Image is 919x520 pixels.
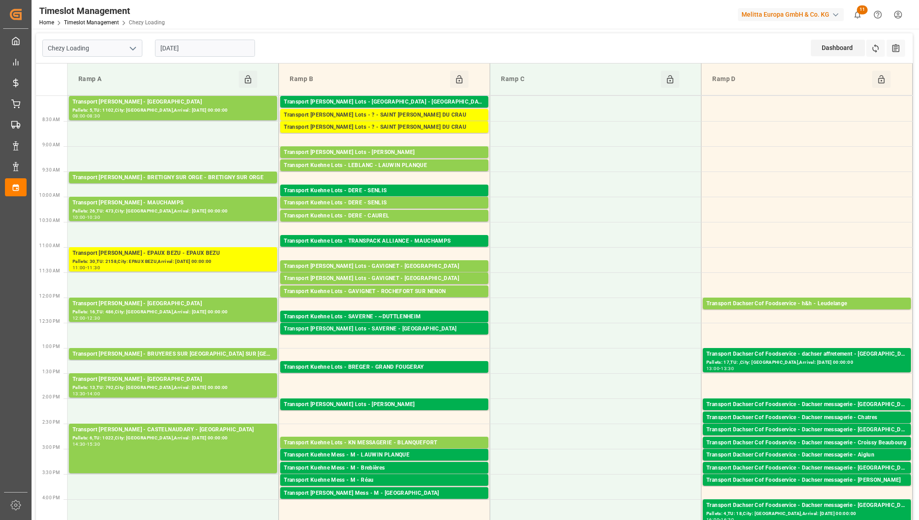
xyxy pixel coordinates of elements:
[706,409,907,417] div: Pallets: 2,TU: 29,City: [GEOGRAPHIC_DATA],Arrival: [DATE] 00:00:00
[284,363,485,372] div: Transport Kuehne Lots - BREGER - GRAND FOUGERAY
[42,394,60,399] span: 2:00 PM
[284,208,485,215] div: Pallets: ,TU: 482,City: [GEOGRAPHIC_DATA],Arrival: [DATE] 00:00:00
[73,249,273,258] div: Transport [PERSON_NAME] - EPAUX BEZU - EPAUX BEZU
[87,215,100,219] div: 10:30
[857,5,868,14] span: 11
[42,167,60,172] span: 9:30 AM
[811,40,865,56] div: Dashboard
[42,40,142,57] input: Type to search/select
[42,445,60,450] span: 3:00 PM
[738,8,844,21] div: Melitta Europa GmbH & Co. KG
[497,71,661,88] div: Ramp C
[706,308,907,316] div: Pallets: 10,TU: ,City: [GEOGRAPHIC_DATA],Arrival: [DATE] 00:00:00
[284,157,485,165] div: Pallets: 4,TU: 128,City: [GEOGRAPHIC_DATA],Arrival: [DATE] 00:00:00
[284,221,485,228] div: Pallets: 5,TU: 40,City: [GEOGRAPHIC_DATA],Arrival: [DATE] 00:00:00
[706,451,907,460] div: Transport Dachser Cof Foodservice - Dachser messagerie - Aiglun
[706,464,907,473] div: Transport Dachser Cof Foodservice - Dachser messagerie - [GEOGRAPHIC_DATA]
[86,442,87,446] div: -
[86,114,87,118] div: -
[284,489,485,498] div: Transport [PERSON_NAME] Mess - M - [GEOGRAPHIC_DATA]
[284,464,485,473] div: Transport Kuehne Mess - M - Brebières
[39,294,60,298] span: 12:00 PM
[284,161,485,170] div: Transport Kuehne Lots - LEBLANC - LAUWIN PLANQUE
[706,425,907,434] div: Transport Dachser Cof Foodservice - Dachser messagerie - [GEOGRAPHIC_DATA] , [GEOGRAPHIC_DATA]
[868,5,888,25] button: Help Center
[39,268,60,273] span: 11:30 AM
[284,271,485,279] div: Pallets: 1,TU: 54,City: [GEOGRAPHIC_DATA],Arrival: [DATE] 00:00:00
[706,413,907,422] div: Transport Dachser Cof Foodservice - Dachser messagerie - Chatres
[284,485,485,493] div: Pallets: ,TU: 7,City: [GEOGRAPHIC_DATA],Arrival: [DATE] 00:00:00
[86,266,87,270] div: -
[42,117,60,122] span: 8:30 AM
[284,107,485,114] div: Pallets: 1,TU: 352,City: [GEOGRAPHIC_DATA],Arrival: [DATE] 00:00:00
[73,98,273,107] div: Transport [PERSON_NAME] - [GEOGRAPHIC_DATA]
[284,296,485,304] div: Pallets: 1,TU: 112,City: ROCHEFORT SUR NENON,Arrival: [DATE] 00:00:00
[706,501,907,510] div: Transport Dachser Cof Foodservice - Dachser messagerie - [GEOGRAPHIC_DATA]
[87,266,100,270] div: 11:30
[721,366,734,371] div: 13:30
[73,442,86,446] div: 14:30
[73,425,273,434] div: Transport [PERSON_NAME] - CASTELNAUDARY - [GEOGRAPHIC_DATA]
[284,212,485,221] div: Transport Kuehne Lots - DERE - CAUREL
[706,485,907,493] div: Pallets: ,TU: 72,City: [PERSON_NAME],Arrival: [DATE] 00:00:00
[706,359,907,366] div: Pallets: 17,TU: ,City: [GEOGRAPHIC_DATA],Arrival: [DATE] 00:00:00
[709,71,872,88] div: Ramp D
[284,186,485,195] div: Transport Kuehne Lots - DERE - SENLIS
[284,111,485,120] div: Transport [PERSON_NAME] Lots - ? - SAINT [PERSON_NAME] DU CRAU
[73,384,273,392] div: Pallets: 13,TU: 792,City: [GEOGRAPHIC_DATA],Arrival: [DATE] 00:00:00
[39,19,54,26] a: Home
[706,350,907,359] div: Transport Dachser Cof Foodservice - dachser affretement - [GEOGRAPHIC_DATA]
[284,262,485,271] div: Transport [PERSON_NAME] Lots - GAVIGNET - [GEOGRAPHIC_DATA]
[706,510,907,518] div: Pallets: 4,TU: 18,City: [GEOGRAPHIC_DATA],Arrival: [DATE] 00:00:00
[284,451,485,460] div: Transport Kuehne Mess - M - LAUWIN PLANQUE
[73,316,86,320] div: 12:00
[284,195,485,203] div: Pallets: 1,TU: 922,City: [GEOGRAPHIC_DATA],Arrival: [DATE] 00:00:00
[73,258,273,266] div: Pallets: 30,TU: 2158,City: EPAUX BEZU,Arrival: [DATE] 00:00:00
[284,409,485,417] div: Pallets: 1,TU: ,City: CARQUEFOU,Arrival: [DATE] 00:00:00
[87,114,100,118] div: 08:30
[73,299,273,308] div: Transport [PERSON_NAME] - [GEOGRAPHIC_DATA]
[73,182,273,190] div: Pallets: 2,TU: ,City: [GEOGRAPHIC_DATA],Arrival: [DATE] 00:00:00
[284,283,485,291] div: Pallets: 9,TU: 384,City: [GEOGRAPHIC_DATA],Arrival: [DATE] 00:00:00
[42,369,60,374] span: 1:30 PM
[284,199,485,208] div: Transport Kuehne Lots - DERE - SENLIS
[126,41,139,55] button: open menu
[73,392,86,396] div: 13:30
[706,422,907,430] div: Pallets: ,TU: 190,City: [GEOGRAPHIC_DATA],Arrival: [DATE] 00:00:00
[86,215,87,219] div: -
[706,299,907,308] div: Transport Dachser Cof Foodservice - h&h - Leudelange
[73,266,86,270] div: 11:00
[284,132,485,140] div: Pallets: 3,TU: 716,City: [GEOGRAPHIC_DATA][PERSON_NAME],Arrival: [DATE] 00:00:00
[284,170,485,178] div: Pallets: ,TU: 101,City: LAUWIN PLANQUE,Arrival: [DATE] 00:00:00
[284,120,485,127] div: Pallets: 2,TU: 671,City: [GEOGRAPHIC_DATA][PERSON_NAME],Arrival: [DATE] 00:00:00
[284,312,485,321] div: Transport Kuehne Lots - SAVERNE - ~DUTTLENHEIM
[39,193,60,198] span: 10:00 AM
[73,375,273,384] div: Transport [PERSON_NAME] - [GEOGRAPHIC_DATA]
[284,237,485,246] div: Transport Kuehne Lots - TRANSPACK ALLIANCE - MAUCHAMPS
[284,372,485,380] div: Pallets: 2,TU: 6,City: [GEOGRAPHIC_DATA],Arrival: [DATE] 00:00:00
[847,5,868,25] button: show 11 new notifications
[64,19,119,26] a: Timeslot Management
[73,173,273,182] div: Transport [PERSON_NAME] - BRETIGNY SUR ORGE - BRETIGNY SUR ORGE
[706,366,719,371] div: 13:00
[284,325,485,334] div: Transport [PERSON_NAME] Lots - SAVERNE - [GEOGRAPHIC_DATA]
[706,460,907,467] div: Pallets: 2,TU: 12,City: [GEOGRAPHIC_DATA],Arrival: [DATE] 00:00:00
[42,142,60,147] span: 9:00 AM
[75,71,239,88] div: Ramp A
[39,218,60,223] span: 10:30 AM
[73,350,273,359] div: Transport [PERSON_NAME] - BRUYERES SUR [GEOGRAPHIC_DATA] SUR [GEOGRAPHIC_DATA]
[706,439,907,448] div: Transport Dachser Cof Foodservice - Dachser messagerie - Croissy Beaubourg
[284,400,485,409] div: Transport [PERSON_NAME] Lots - [PERSON_NAME]
[719,366,721,371] div: -
[706,400,907,409] div: Transport Dachser Cof Foodservice - Dachser messagerie - [GEOGRAPHIC_DATA]
[42,420,60,425] span: 2:30 PM
[73,107,273,114] div: Pallets: 5,TU: 1102,City: [GEOGRAPHIC_DATA],Arrival: [DATE] 00:00:00
[73,199,273,208] div: Transport [PERSON_NAME] - MAUCHAMPS
[39,4,165,18] div: Timeslot Management
[284,334,485,341] div: Pallets: 2,TU: ,City: SARREBOURG,Arrival: [DATE] 00:00:00
[155,40,255,57] input: DD-MM-YYYY
[73,359,273,366] div: Pallets: ,TU: 267,City: [GEOGRAPHIC_DATA],Arrival: [DATE] 00:00:00
[86,316,87,320] div: -
[284,246,485,253] div: Pallets: 21,TU: 1140,City: MAUCHAMPS,Arrival: [DATE] 00:00:00
[42,470,60,475] span: 3:30 PM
